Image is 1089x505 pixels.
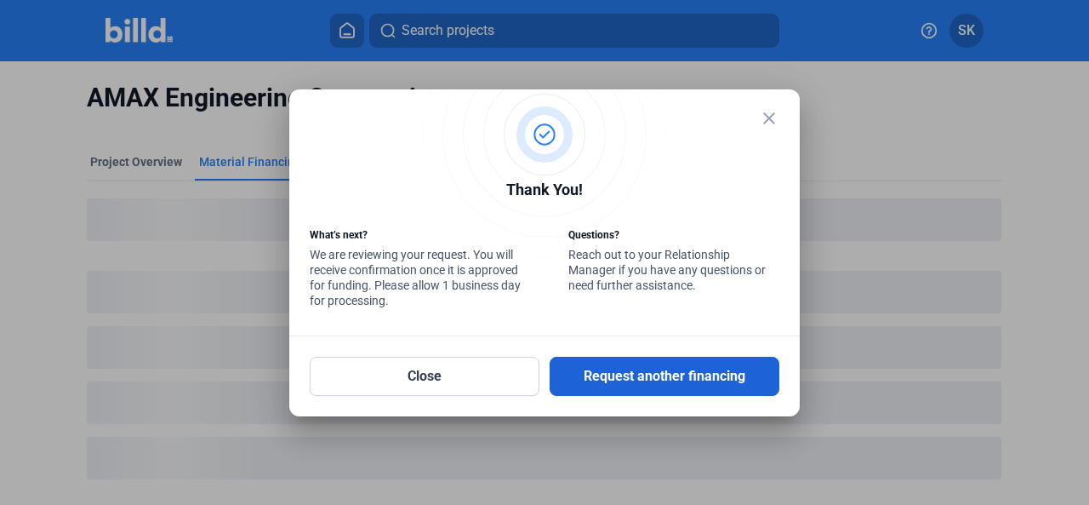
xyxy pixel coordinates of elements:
[759,108,779,129] mat-icon: close
[550,357,779,396] button: Request another financing
[568,227,779,247] div: Questions?
[568,227,779,297] div: Reach out to your Relationship Manager if you have any questions or need further assistance.
[310,178,779,206] div: Thank You!
[310,227,521,313] div: We are reviewing your request. You will receive confirmation once it is approved for funding. Ple...
[310,227,521,247] div: What’s next?
[310,357,539,396] button: Close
